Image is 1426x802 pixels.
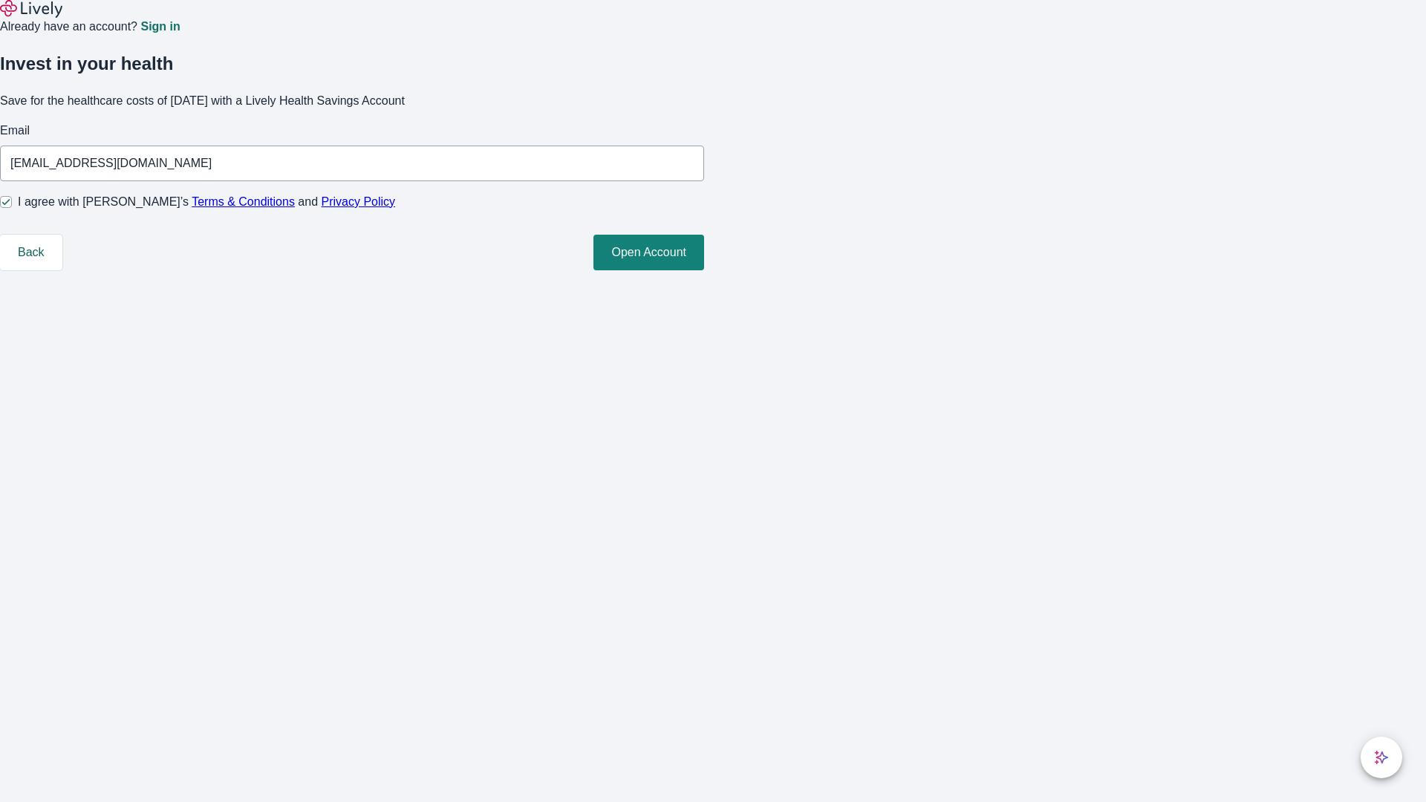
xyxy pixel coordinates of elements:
a: Privacy Policy [322,195,396,208]
a: Terms & Conditions [192,195,295,208]
svg: Lively AI Assistant [1374,750,1389,765]
span: I agree with [PERSON_NAME]’s and [18,193,395,211]
button: Open Account [593,235,704,270]
button: chat [1361,737,1402,778]
a: Sign in [140,21,180,33]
